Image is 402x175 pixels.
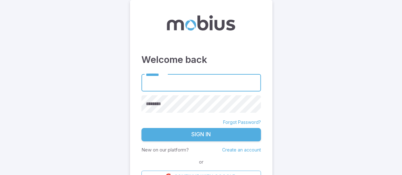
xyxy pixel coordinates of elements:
a: Forgot Password? [223,119,261,125]
button: Sign In [141,128,261,141]
h3: Welcome back [141,53,261,67]
span: or [197,158,205,165]
p: New on our platform? [141,146,189,153]
a: Create an account [222,147,261,152]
